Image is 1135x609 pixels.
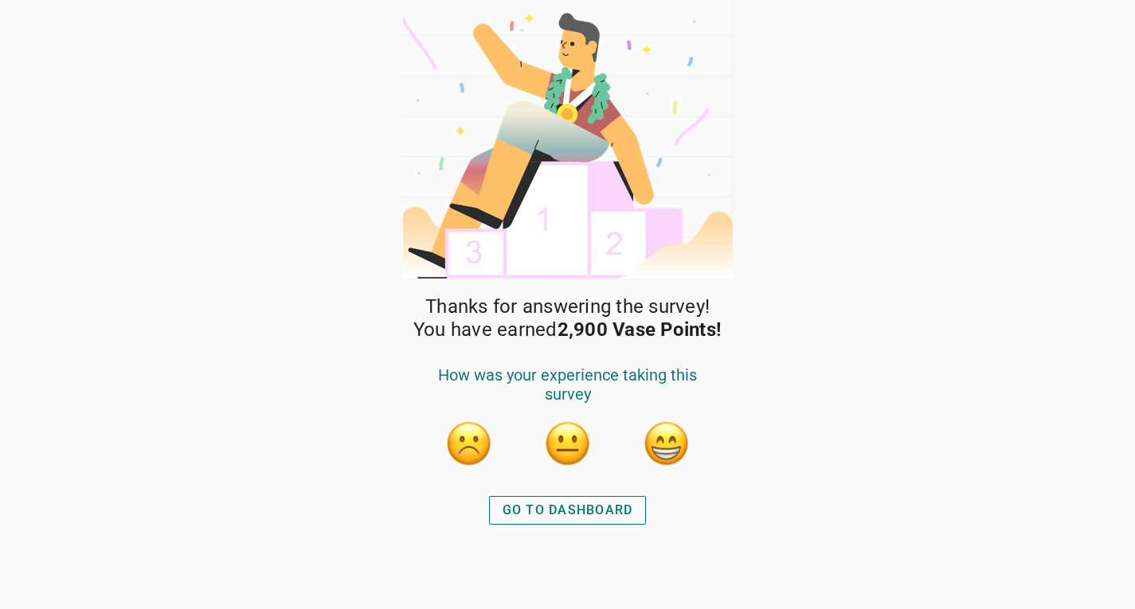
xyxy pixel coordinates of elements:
[413,318,722,342] span: You have earned
[420,365,716,420] div: How was your experience taking this survey
[558,318,722,341] strong: 2,900 Vase Points!
[503,501,633,520] div: GO TO DASHBOARD
[425,295,710,318] span: Thanks for answering the survey!
[489,496,647,525] button: GO TO DASHBOARD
